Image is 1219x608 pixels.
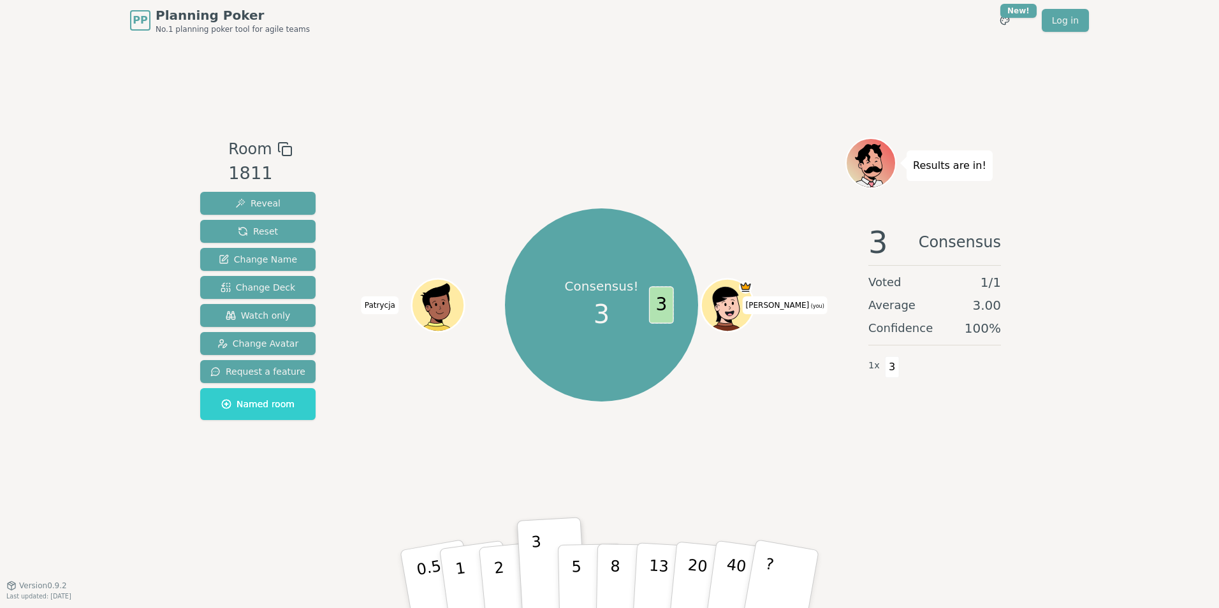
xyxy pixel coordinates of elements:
[19,581,67,591] span: Version 0.9.2
[809,303,824,309] span: (you)
[235,197,281,210] span: Reveal
[156,24,310,34] span: No.1 planning poker tool for agile teams
[228,138,272,161] span: Room
[739,280,752,294] span: Michal is the host
[993,9,1016,32] button: New!
[221,281,295,294] span: Change Deck
[6,593,71,600] span: Last updated: [DATE]
[919,227,1001,257] span: Consensus
[238,225,278,238] span: Reset
[648,286,673,323] span: 3
[531,533,545,602] p: 3
[200,332,316,355] button: Change Avatar
[200,276,316,299] button: Change Deck
[868,359,880,373] span: 1 x
[361,296,398,314] span: Click to change your name
[217,337,299,350] span: Change Avatar
[1000,4,1037,18] div: New!
[219,253,297,266] span: Change Name
[200,192,316,215] button: Reveal
[133,13,147,28] span: PP
[565,277,639,295] p: Consensus!
[226,309,291,322] span: Watch only
[1042,9,1089,32] a: Log in
[868,227,888,257] span: 3
[703,280,752,330] button: Click to change your avatar
[885,356,900,378] span: 3
[200,220,316,243] button: Reset
[594,295,609,333] span: 3
[965,319,1001,337] span: 100 %
[130,6,310,34] a: PPPlanning PokerNo.1 planning poker tool for agile teams
[228,161,292,187] div: 1811
[200,388,316,420] button: Named room
[913,157,986,175] p: Results are in!
[981,273,1001,291] span: 1 / 1
[210,365,305,378] span: Request a feature
[200,304,316,327] button: Watch only
[6,581,67,591] button: Version0.9.2
[868,273,901,291] span: Voted
[972,296,1001,314] span: 3.00
[868,319,933,337] span: Confidence
[221,398,295,410] span: Named room
[868,296,916,314] span: Average
[743,296,828,314] span: Click to change your name
[200,248,316,271] button: Change Name
[200,360,316,383] button: Request a feature
[156,6,310,24] span: Planning Poker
